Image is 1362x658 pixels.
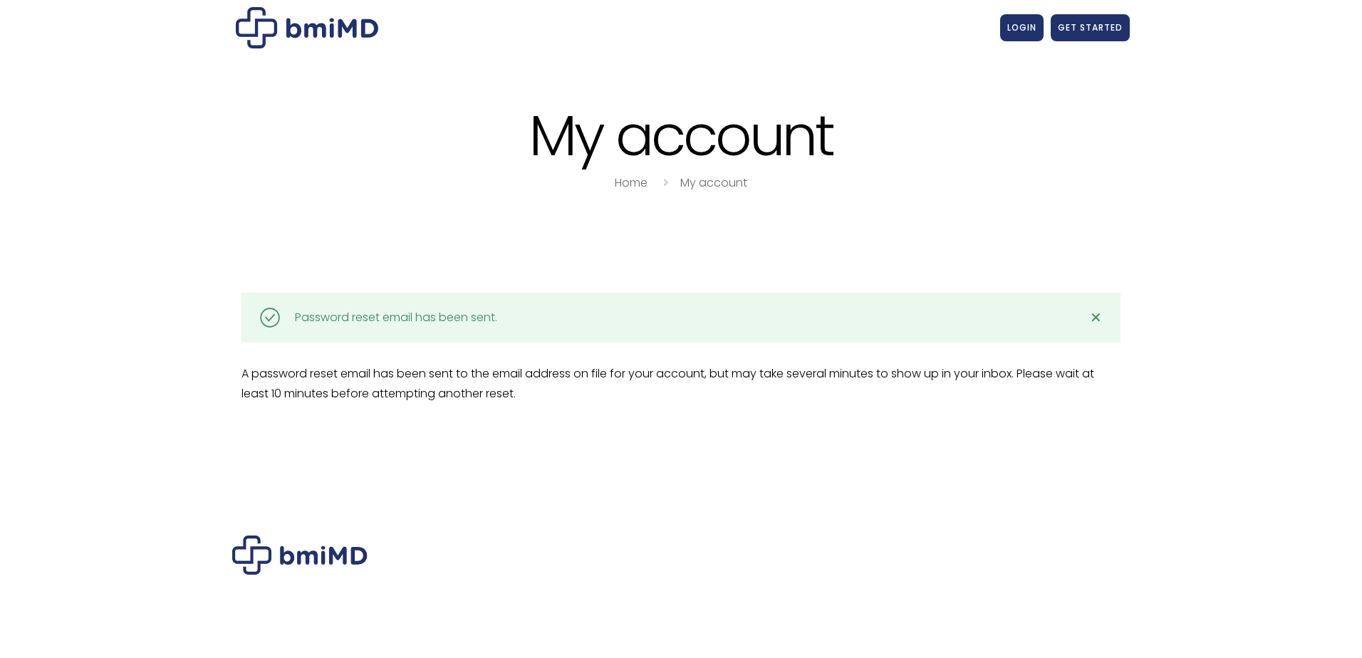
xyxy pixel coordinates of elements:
h1: My account [232,105,1130,166]
div: Password reset email has been sent. [295,308,497,328]
p: A password reset email has been sent to the email address on file for your account, but may take ... [241,364,1121,404]
a: Home [615,174,648,191]
a: LOGIN [1000,14,1044,41]
span: ✕ [1090,308,1102,328]
a: ✕ [1081,303,1110,332]
img: Brand Logo [232,536,368,575]
a: My account [680,174,747,191]
img: My account [236,7,378,48]
span: LOGIN [1007,21,1036,33]
span: GET STARTED [1058,21,1123,33]
a: GET STARTED [1051,14,1130,41]
i: breadcrumbs separator [657,174,673,191]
